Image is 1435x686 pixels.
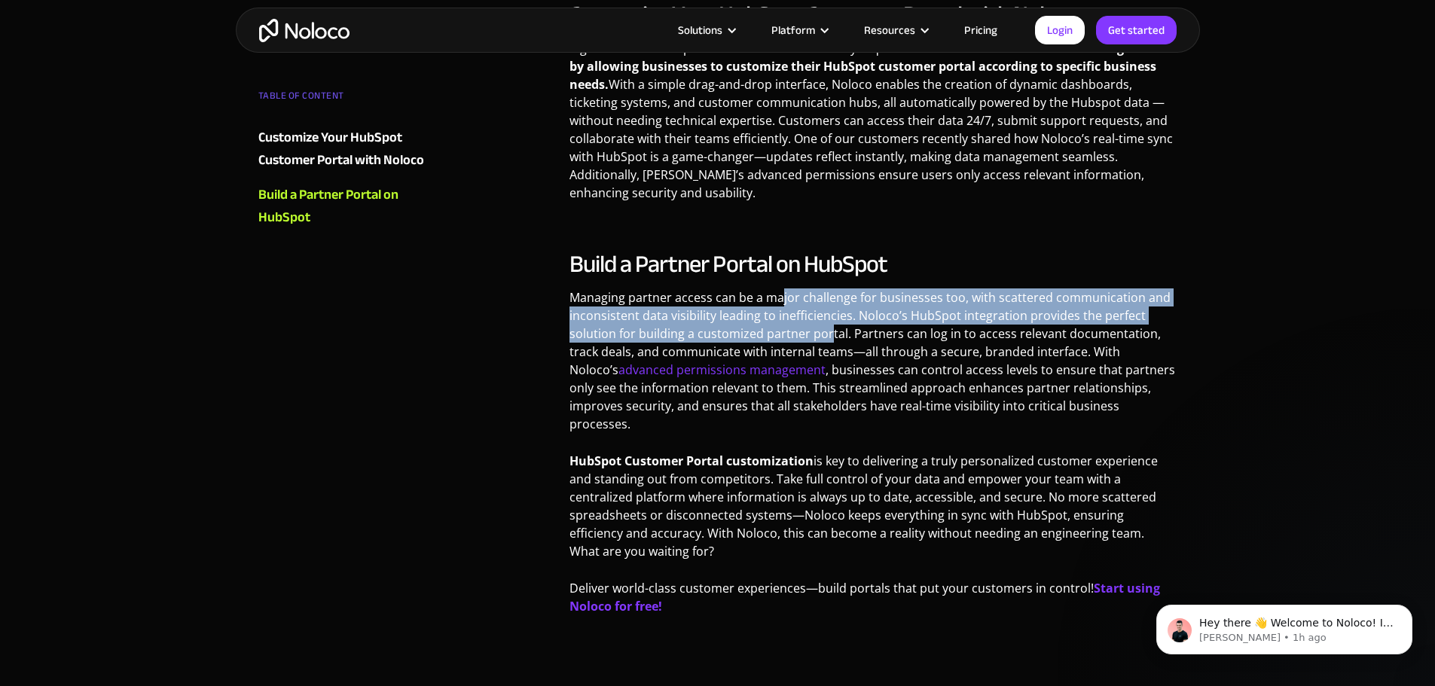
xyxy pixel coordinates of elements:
h2: Build a Partner Portal on HubSpot [569,249,1177,279]
iframe: Intercom notifications message [1134,573,1435,678]
a: Get started [1096,16,1177,44]
a: home [259,19,350,42]
a: Customize Your HubSpot Customer Portal with Noloco [258,127,441,172]
a: Login [1035,16,1085,44]
strong: HubSpot Customer Portal customization [569,453,814,469]
div: TABLE OF CONTENT [258,84,441,114]
p: Managing partner access can be a major challenge for businesses too, with scattered communication... [569,288,1177,444]
a: advanced permissions management [618,361,826,378]
a: Start using Noloco for free! [569,580,1160,614]
a: Pricing [945,20,1016,40]
div: Solutions [678,20,722,40]
p: A generic customer portal often lacks the flexibility required to meet diverse needs. With a simp... [569,39,1177,213]
strong: Noloco changes this by allowing businesses to customize their HubSpot customer portal according t... [569,40,1163,93]
div: Resources [864,20,915,40]
div: Platform [753,20,845,40]
div: Platform [771,20,815,40]
p: is key to delivering a truly personalized customer experience and standing out from competitors. ... [569,452,1177,572]
div: Solutions [659,20,753,40]
p: ‍ [569,634,1177,663]
a: Build a Partner Portal on HubSpot [258,184,441,229]
div: Resources [845,20,945,40]
p: Deliver world-class customer experiences—build portals that put your customers in control! [569,579,1177,627]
